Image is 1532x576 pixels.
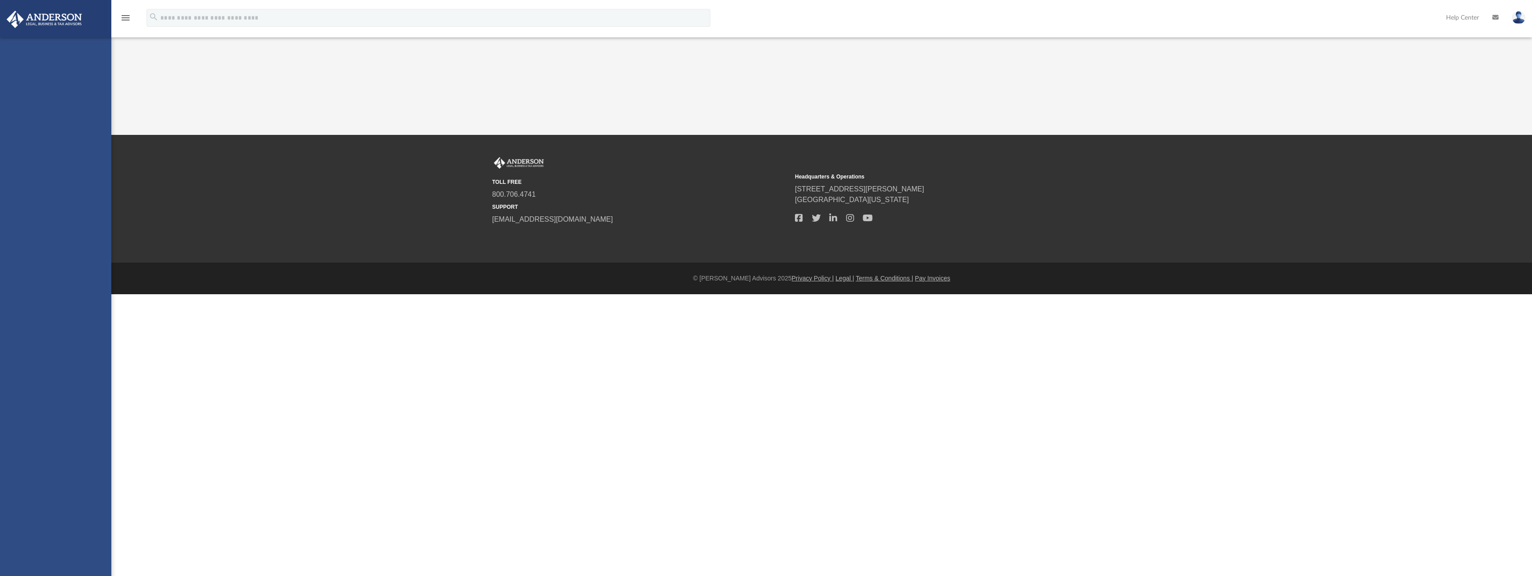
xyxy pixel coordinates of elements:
a: Legal | [835,275,854,282]
a: menu [120,17,131,23]
div: © [PERSON_NAME] Advisors 2025 [111,274,1532,283]
small: TOLL FREE [492,178,789,186]
small: SUPPORT [492,203,789,211]
a: Pay Invoices [915,275,950,282]
small: Headquarters & Operations [795,173,1092,181]
img: Anderson Advisors Platinum Portal [492,157,546,169]
img: User Pic [1512,11,1525,24]
img: Anderson Advisors Platinum Portal [4,11,85,28]
a: [GEOGRAPHIC_DATA][US_STATE] [795,196,909,203]
a: [STREET_ADDRESS][PERSON_NAME] [795,185,924,193]
i: menu [120,12,131,23]
i: search [149,12,159,22]
a: Terms & Conditions | [856,275,913,282]
a: [EMAIL_ADDRESS][DOMAIN_NAME] [492,215,613,223]
a: 800.706.4741 [492,191,536,198]
a: Privacy Policy | [792,275,834,282]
